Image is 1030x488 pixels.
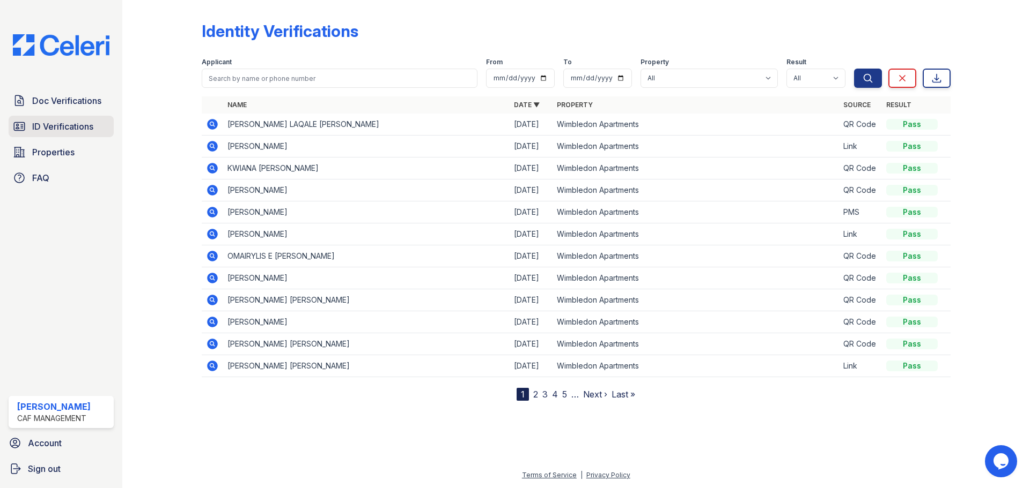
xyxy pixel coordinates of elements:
td: QR Code [839,245,882,267]
td: [DATE] [510,114,553,136]
div: Pass [886,251,938,261]
span: Sign out [28,462,61,475]
div: 1 [517,388,529,401]
td: [DATE] [510,245,553,267]
a: Next › [583,389,607,400]
td: [DATE] [510,223,553,245]
td: [DATE] [510,179,553,201]
td: QR Code [839,311,882,333]
td: Wimbledon Apartments [553,136,839,157]
div: Identity Verifications [202,21,358,41]
a: Sign out [4,458,118,479]
span: ID Verifications [32,120,93,133]
div: Pass [886,317,938,327]
div: Pass [886,229,938,239]
div: Pass [886,119,938,130]
td: KWIANA [PERSON_NAME] [223,157,510,179]
td: [PERSON_NAME] [223,223,510,245]
td: PMS [839,201,882,223]
td: QR Code [839,267,882,289]
td: [PERSON_NAME] [PERSON_NAME] [223,355,510,377]
a: Property [557,101,593,109]
div: Pass [886,361,938,371]
a: Last » [612,389,635,400]
a: Date ▼ [514,101,540,109]
label: To [563,58,572,66]
a: Account [4,432,118,454]
td: [DATE] [510,355,553,377]
a: Source [843,101,871,109]
td: QR Code [839,179,882,201]
td: Wimbledon Apartments [553,179,839,201]
div: | [580,471,583,479]
a: FAQ [9,167,114,189]
td: Wimbledon Apartments [553,311,839,333]
td: [PERSON_NAME] [PERSON_NAME] [223,333,510,355]
a: 5 [562,389,567,400]
td: [DATE] [510,311,553,333]
td: [PERSON_NAME] [223,311,510,333]
div: Pass [886,163,938,174]
td: Wimbledon Apartments [553,289,839,311]
td: Wimbledon Apartments [553,223,839,245]
td: [DATE] [510,267,553,289]
td: [PERSON_NAME] [223,179,510,201]
td: Link [839,223,882,245]
td: Wimbledon Apartments [553,333,839,355]
td: QR Code [839,333,882,355]
span: FAQ [32,171,49,184]
span: Doc Verifications [32,94,101,107]
div: Pass [886,207,938,217]
span: … [571,388,579,401]
td: [PERSON_NAME] LAQALE [PERSON_NAME] [223,114,510,136]
a: 4 [552,389,558,400]
td: [PERSON_NAME] [223,201,510,223]
td: Wimbledon Apartments [553,245,839,267]
td: [DATE] [510,333,553,355]
div: Pass [886,185,938,196]
a: Terms of Service [522,471,577,479]
td: Wimbledon Apartments [553,267,839,289]
td: Wimbledon Apartments [553,157,839,179]
td: [DATE] [510,157,553,179]
span: Properties [32,146,75,159]
td: [DATE] [510,201,553,223]
td: OMAIRYLIS E [PERSON_NAME] [223,245,510,267]
div: [PERSON_NAME] [17,400,91,413]
label: Applicant [202,58,232,66]
label: Property [641,58,669,66]
a: Properties [9,141,114,163]
a: Privacy Policy [586,471,630,479]
div: Pass [886,141,938,152]
a: Result [886,101,911,109]
td: [DATE] [510,289,553,311]
iframe: chat widget [985,445,1019,477]
td: Link [839,136,882,157]
td: QR Code [839,114,882,136]
a: 3 [542,389,548,400]
div: Pass [886,339,938,349]
label: From [486,58,503,66]
td: Link [839,355,882,377]
a: 2 [533,389,538,400]
img: CE_Logo_Blue-a8612792a0a2168367f1c8372b55b34899dd931a85d93a1a3d3e32e68fde9ad4.png [4,34,118,56]
td: Wimbledon Apartments [553,114,839,136]
input: Search by name or phone number [202,69,477,88]
td: Wimbledon Apartments [553,355,839,377]
a: Name [227,101,247,109]
td: [PERSON_NAME] [PERSON_NAME] [223,289,510,311]
a: Doc Verifications [9,90,114,111]
td: QR Code [839,289,882,311]
td: [PERSON_NAME] [223,267,510,289]
td: [PERSON_NAME] [223,136,510,157]
td: [DATE] [510,136,553,157]
div: Pass [886,273,938,283]
label: Result [786,58,806,66]
td: Wimbledon Apartments [553,201,839,223]
span: Account [28,437,62,449]
a: ID Verifications [9,116,114,137]
div: CAF Management [17,413,91,424]
div: Pass [886,295,938,305]
td: QR Code [839,157,882,179]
